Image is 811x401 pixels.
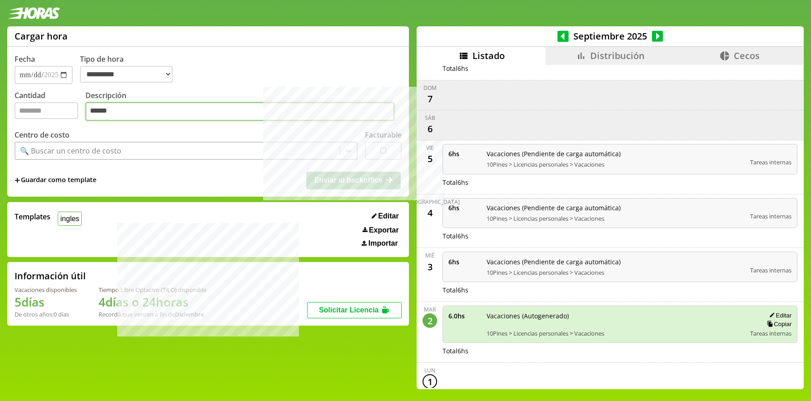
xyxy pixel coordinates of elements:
[15,175,20,185] span: +
[15,286,77,294] div: Vacaciones disponibles
[750,212,791,220] span: Tareas internas
[175,310,204,318] b: Diciembre
[448,257,480,266] span: 6 hs
[423,84,437,92] div: dom
[487,160,744,168] span: 10Pines > Licencias personales > Vacaciones
[487,214,744,223] span: 10Pines > Licencias personales > Vacaciones
[15,90,85,124] label: Cantidad
[15,175,96,185] span: +Guardar como template
[360,226,402,235] button: Exportar
[58,212,82,226] button: ingles
[368,239,398,248] span: Importar
[423,206,437,220] div: 4
[365,130,402,140] label: Facturable
[424,306,436,313] div: mar
[307,302,402,318] button: Solicitar Licencia
[448,312,480,320] span: 6.0 hs
[750,329,791,337] span: Tareas internas
[443,232,797,240] div: Total 6 hs
[15,270,86,282] h2: Información útil
[487,329,744,337] span: 10Pines > Licencias personales > Vacaciones
[369,212,402,221] button: Editar
[448,203,480,212] span: 6 hs
[7,7,60,19] img: logotipo
[99,286,206,294] div: Tiempo Libre Optativo (TiLO) disponible
[443,347,797,355] div: Total 6 hs
[750,158,791,166] span: Tareas internas
[443,286,797,294] div: Total 6 hs
[20,146,121,156] div: 🔍 Buscar un centro de costo
[417,65,804,388] div: scrollable content
[80,66,173,83] select: Tipo de hora
[85,102,394,121] textarea: Descripción
[423,122,437,136] div: 6
[764,320,791,328] button: Copiar
[369,226,399,234] span: Exportar
[99,294,206,310] h1: 4 días o 24 horas
[734,50,760,62] span: Cecos
[750,266,791,274] span: Tareas internas
[425,114,435,122] div: sáb
[423,92,437,106] div: 7
[15,102,78,119] input: Cantidad
[425,252,435,259] div: mié
[443,64,797,73] div: Total 6 hs
[487,268,744,277] span: 10Pines > Licencias personales > Vacaciones
[85,90,402,124] label: Descripción
[423,374,437,389] div: 1
[448,149,480,158] span: 6 hs
[487,203,744,212] span: Vacaciones (Pendiente de carga automática)
[473,50,505,62] span: Listado
[80,54,180,84] label: Tipo de hora
[423,152,437,166] div: 5
[15,310,77,318] div: De otros años: 0 días
[487,312,744,320] span: Vacaciones (Autogenerado)
[423,259,437,274] div: 3
[766,312,791,319] button: Editar
[443,178,797,187] div: Total 6 hs
[15,130,70,140] label: Centro de costo
[319,306,379,314] span: Solicitar Licencia
[378,212,398,220] span: Editar
[99,310,206,318] div: Recordá que vencen a fin de
[590,50,645,62] span: Distribución
[400,198,460,206] div: [DEMOGRAPHIC_DATA]
[424,366,435,374] div: lun
[15,294,77,310] h1: 5 días
[569,30,652,42] span: Septiembre 2025
[487,257,744,266] span: Vacaciones (Pendiente de carga automática)
[15,54,35,64] label: Fecha
[15,212,50,222] span: Templates
[426,144,434,152] div: vie
[487,149,744,158] span: Vacaciones (Pendiente de carga automática)
[423,313,437,328] div: 2
[15,30,68,42] h1: Cargar hora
